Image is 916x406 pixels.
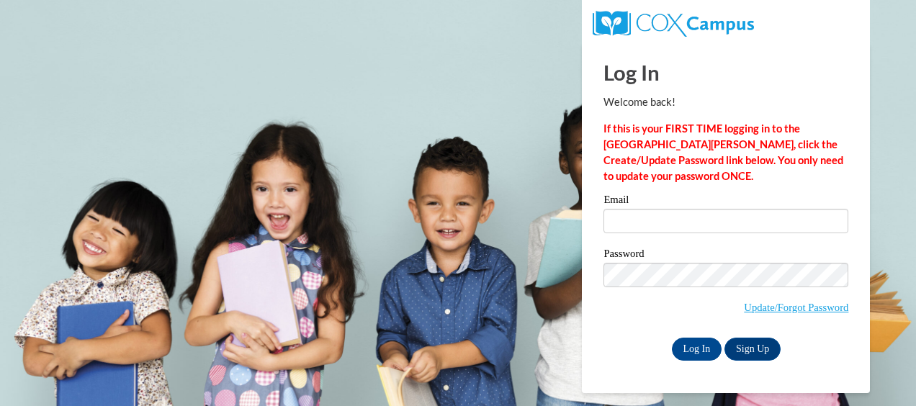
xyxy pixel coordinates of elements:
[593,11,753,37] img: COX Campus
[603,94,848,110] p: Welcome back!
[603,248,848,263] label: Password
[744,302,848,313] a: Update/Forgot Password
[672,338,722,361] input: Log In
[603,58,848,87] h1: Log In
[603,194,848,209] label: Email
[724,338,781,361] a: Sign Up
[603,122,843,182] strong: If this is your FIRST TIME logging in to the [GEOGRAPHIC_DATA][PERSON_NAME], click the Create/Upd...
[593,17,753,29] a: COX Campus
